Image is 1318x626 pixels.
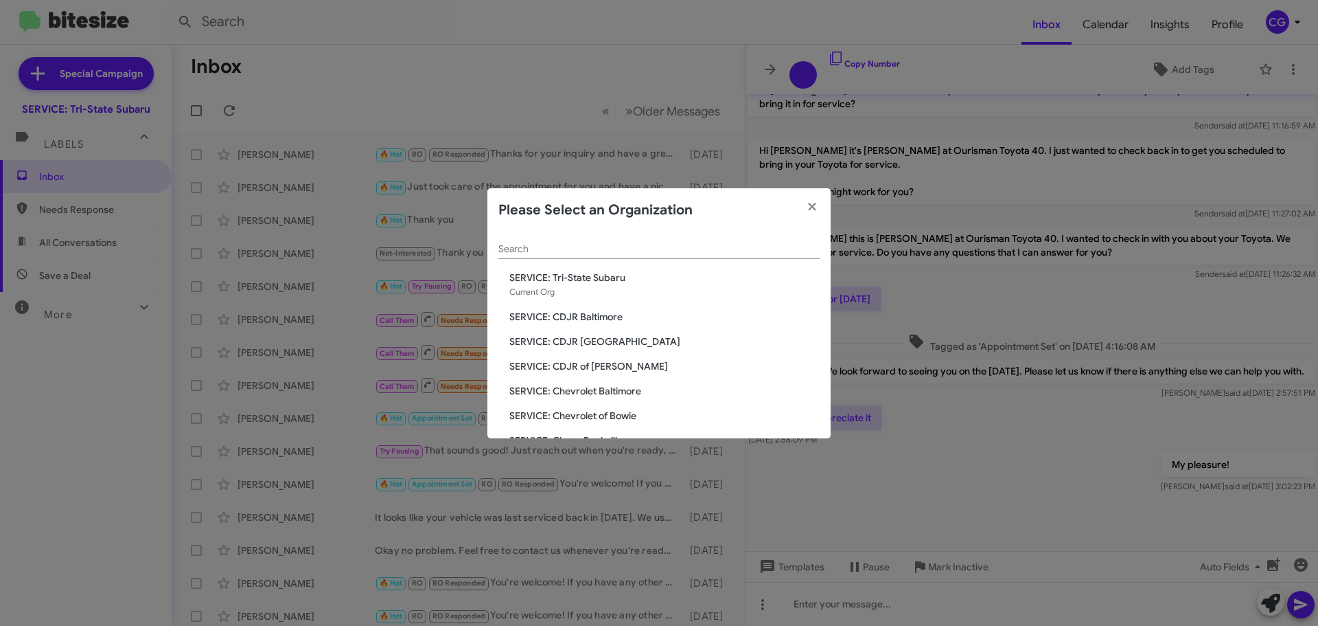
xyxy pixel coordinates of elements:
[509,271,820,284] span: SERVICE: Tri-State Subaru
[509,434,820,447] span: SERVICE: Chevy Rockville
[509,310,820,324] span: SERVICE: CDJR Baltimore
[509,335,820,348] span: SERVICE: CDJR [GEOGRAPHIC_DATA]
[509,409,820,423] span: SERVICE: Chevrolet of Bowie
[498,199,693,221] h2: Please Select an Organization
[509,384,820,398] span: SERVICE: Chevrolet Baltimore
[509,287,555,297] span: Current Org
[509,359,820,373] span: SERVICE: CDJR of [PERSON_NAME]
